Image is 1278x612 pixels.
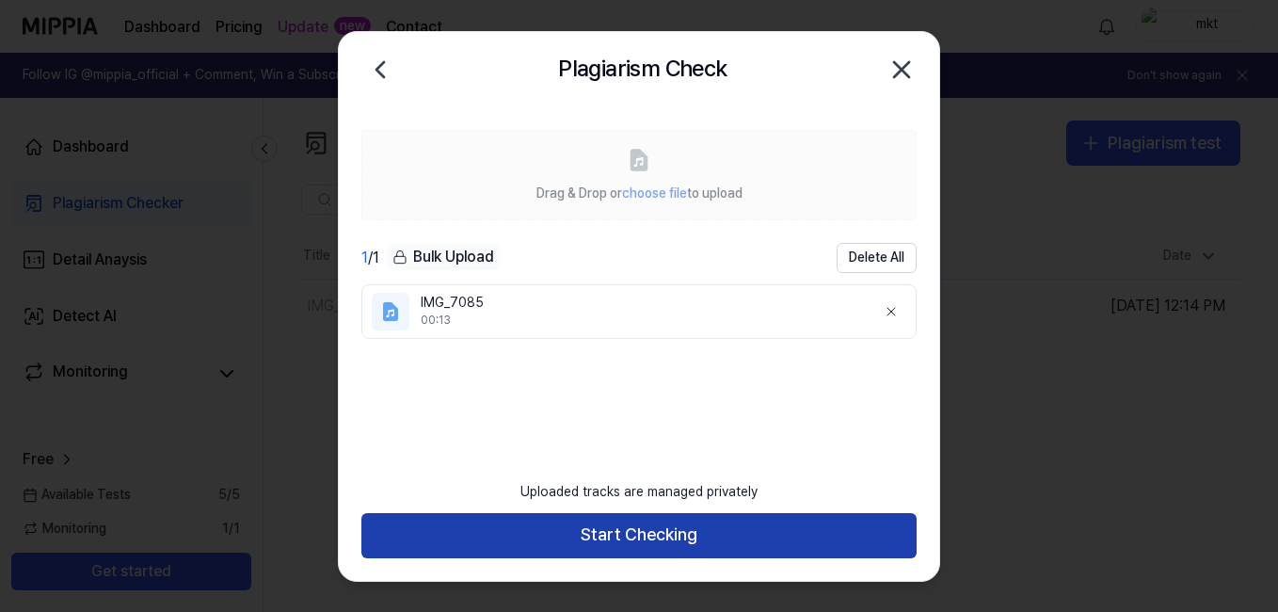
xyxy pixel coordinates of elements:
[387,244,500,270] div: Bulk Upload
[622,185,687,201] span: choose file
[509,472,769,513] div: Uploaded tracks are managed privately
[837,243,917,273] button: Delete All
[421,294,861,313] div: IMG_7085
[361,513,917,558] button: Start Checking
[361,249,368,266] span: 1
[536,185,743,201] span: Drag & Drop or to upload
[361,247,379,269] div: / 1
[558,51,727,87] h2: Plagiarism Check
[421,313,861,329] div: 00:13
[387,244,500,271] button: Bulk Upload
